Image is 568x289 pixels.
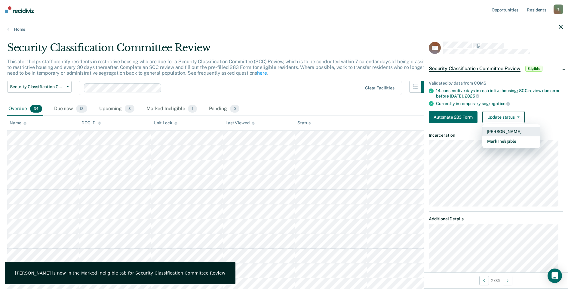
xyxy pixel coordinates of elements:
[554,5,563,14] div: T
[429,133,563,138] dt: Incarceration
[429,111,480,123] a: Navigate to form link
[482,127,540,136] button: [PERSON_NAME]
[81,120,101,126] div: DOC ID
[208,102,241,116] div: Pending
[7,42,433,59] div: Security Classification Committee Review
[429,81,563,86] div: Validated by data from COMS
[479,276,489,285] button: Previous Opportunity
[10,120,26,126] div: Name
[226,120,255,126] div: Last Viewed
[482,136,540,146] button: Mark Ineligible
[424,59,568,78] div: Security Classification Committee ReviewEligible
[230,105,239,113] span: 0
[76,105,87,113] span: 18
[365,85,395,91] div: Clear facilities
[188,105,197,113] span: 1
[53,102,88,116] div: Due now
[482,101,510,106] span: segregation
[7,26,561,32] a: Home
[5,6,34,13] img: Recidiviz
[257,70,267,76] a: here
[503,276,512,285] button: Next Opportunity
[436,88,563,98] div: 14 consecutive days in restrictive housing; SCC review due on or before [DATE],
[429,111,477,123] button: Automate 283 Form
[7,102,43,116] div: Overdue
[10,84,64,89] span: Security Classification Committee Review
[145,102,198,116] div: Marked Ineligible
[436,101,563,106] div: Currently in temporary
[297,120,310,126] div: Status
[465,94,479,98] span: 2025
[30,105,42,113] span: 34
[125,105,134,113] span: 3
[7,59,432,76] p: This alert helps staff identify residents in restrictive housing who are due for a Security Class...
[548,269,562,283] div: Open Intercom Messenger
[429,66,520,72] span: Security Classification Committee Review
[482,111,525,123] button: Update status
[15,270,225,276] div: [PERSON_NAME] is now in the Marked Ineligible tab for Security Classification Committee Review
[98,102,136,116] div: Upcoming
[424,272,568,288] div: 2 / 35
[429,216,563,222] dt: Additional Details
[525,66,542,72] span: Eligible
[154,120,178,126] div: Unit Lock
